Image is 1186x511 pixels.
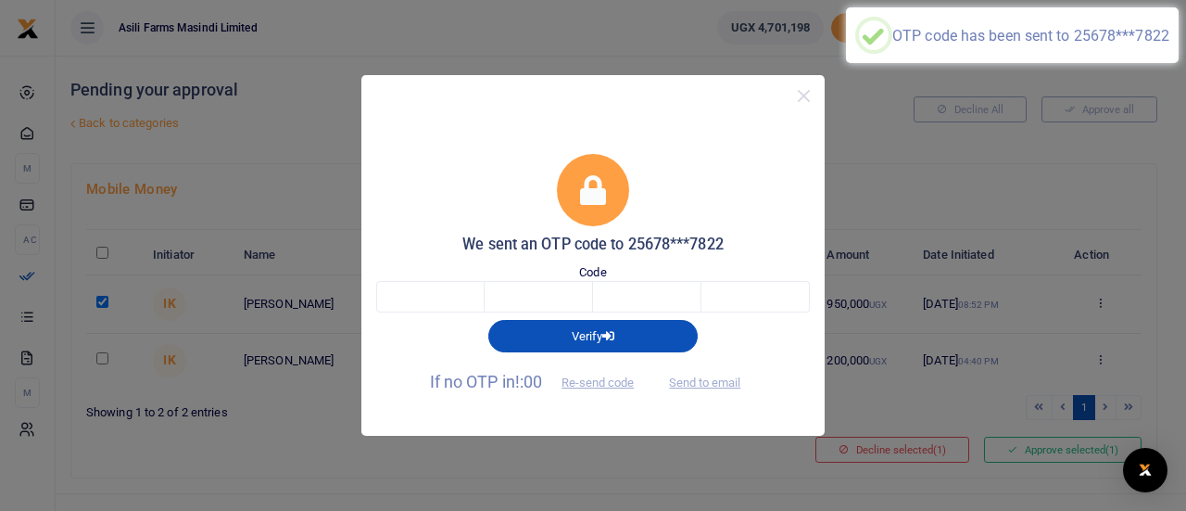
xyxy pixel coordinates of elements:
[1123,448,1167,492] div: Open Intercom Messenger
[376,236,810,254] h5: We sent an OTP code to 25678***7822
[488,320,698,351] button: Verify
[579,263,606,282] label: Code
[790,83,817,109] button: Close
[515,372,542,391] span: !:00
[430,372,650,391] span: If no OTP in
[892,27,1169,45] div: OTP code has been sent to 25678***7822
